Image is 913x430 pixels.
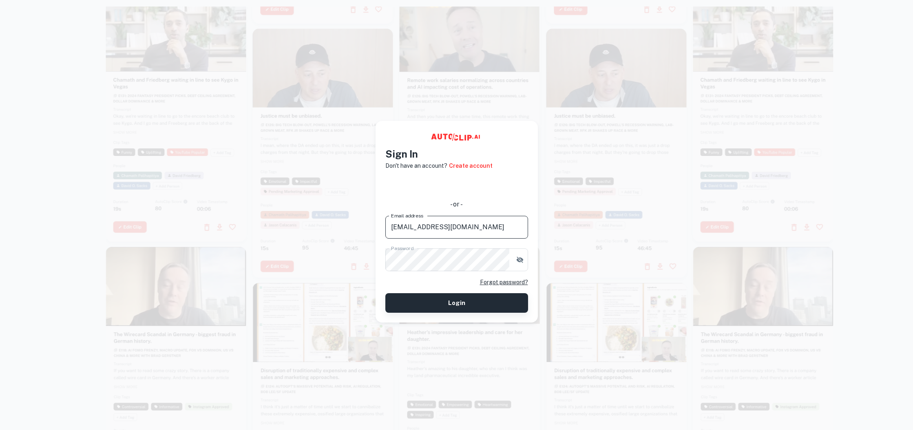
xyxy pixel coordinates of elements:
[449,161,493,170] a: Create account
[385,200,528,209] div: - or -
[385,161,447,170] p: Don't have an account?
[480,278,528,287] a: Forgot password?
[385,147,528,161] h4: Sign In
[385,293,528,313] button: Login
[391,212,423,219] label: Email address
[381,176,532,194] iframe: Sign in with Google Button
[391,245,413,252] label: Password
